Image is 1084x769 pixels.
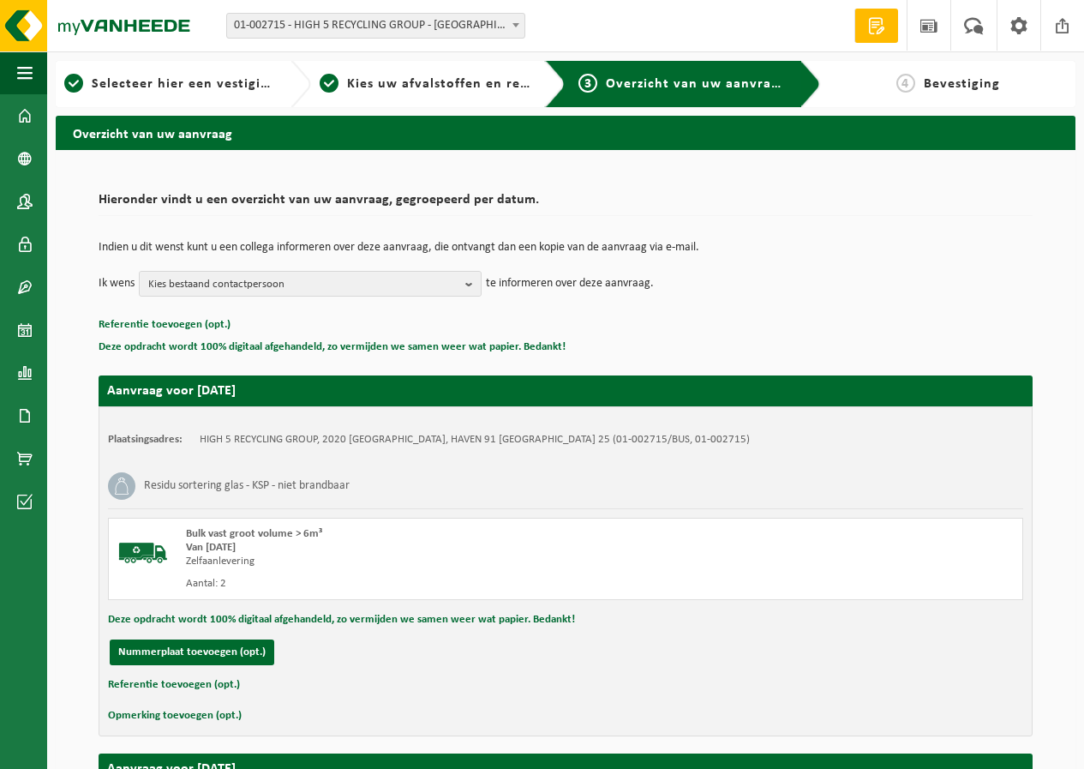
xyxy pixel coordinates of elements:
[320,74,532,94] a: 2Kies uw afvalstoffen en recipiënten
[56,116,1075,149] h2: Overzicht van uw aanvraag
[606,77,787,91] span: Overzicht van uw aanvraag
[92,77,277,91] span: Selecteer hier een vestiging
[108,434,183,445] strong: Plaatsingsadres:
[896,74,915,93] span: 4
[320,74,338,93] span: 2
[186,577,634,591] div: Aantal: 2
[99,242,1033,254] p: Indien u dit wenst kunt u een collega informeren over deze aanvraag, die ontvangt dan een kopie v...
[108,609,575,631] button: Deze opdracht wordt 100% digitaal afgehandeld, zo vermijden we samen weer wat papier. Bedankt!
[108,705,242,727] button: Opmerking toevoegen (opt.)
[486,271,654,297] p: te informeren over deze aanvraag.
[99,271,135,297] p: Ik wens
[108,674,240,696] button: Referentie toevoegen (opt.)
[107,384,236,398] strong: Aanvraag voor [DATE]
[99,193,1033,216] h2: Hieronder vindt u een overzicht van uw aanvraag, gegroepeerd per datum.
[64,74,83,93] span: 1
[578,74,597,93] span: 3
[227,14,524,38] span: 01-002715 - HIGH 5 RECYCLING GROUP - ANTWERPEN
[186,528,322,539] span: Bulk vast groot volume > 6m³
[64,74,277,94] a: 1Selecteer hier een vestiging
[347,77,583,91] span: Kies uw afvalstoffen en recipiënten
[117,527,169,579] img: BL-SO-LV.png
[186,555,634,568] div: Zelfaanlevering
[186,542,236,553] strong: Van [DATE]
[99,314,231,336] button: Referentie toevoegen (opt.)
[226,13,525,39] span: 01-002715 - HIGH 5 RECYCLING GROUP - ANTWERPEN
[200,433,750,447] td: HIGH 5 RECYCLING GROUP, 2020 [GEOGRAPHIC_DATA], HAVEN 91 [GEOGRAPHIC_DATA] 25 (01-002715/BUS, 01-...
[924,77,1000,91] span: Bevestiging
[144,472,350,500] h3: Residu sortering glas - KSP - niet brandbaar
[148,272,458,297] span: Kies bestaand contactpersoon
[110,640,274,665] button: Nummerplaat toevoegen (opt.)
[139,271,482,297] button: Kies bestaand contactpersoon
[99,336,566,358] button: Deze opdracht wordt 100% digitaal afgehandeld, zo vermijden we samen weer wat papier. Bedankt!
